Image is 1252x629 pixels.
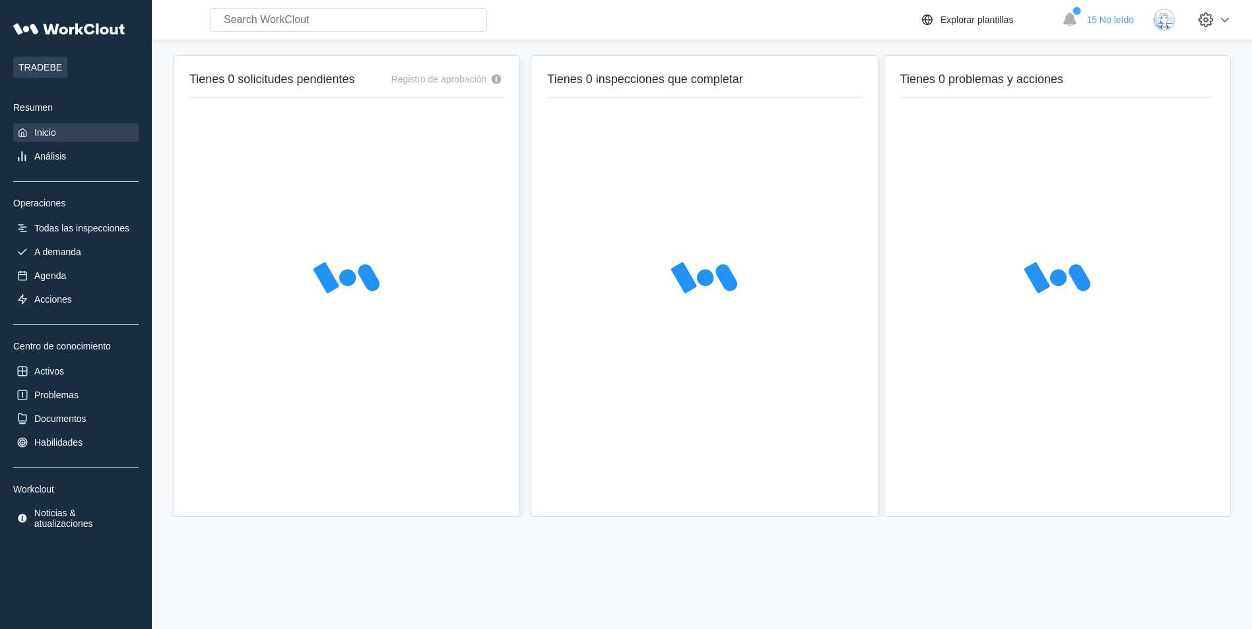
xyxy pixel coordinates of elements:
[189,72,355,87] h2: Tienes 0 solicitudes pendientes
[34,247,81,257] div: A demanda
[34,294,72,305] div: Acciones
[34,437,82,448] div: Habilidades
[34,508,136,529] div: Noticias & atualizaciones
[1153,9,1175,31] img: clout-05.png
[547,72,861,87] h2: Tienes 0 inspecciones que completar
[34,223,129,233] div: Todas las inspecciones
[13,433,139,452] a: Habilidades
[34,127,56,138] div: Inicio
[13,123,139,142] a: Inicio
[34,270,66,281] div: Agenda
[210,8,487,32] input: Search WorkClout
[34,151,66,162] div: Análisis
[1086,15,1134,25] span: 15 No leído
[34,413,86,424] div: Documentos
[13,409,139,428] a: Documentos
[919,12,1056,28] a: Explorar plantillas
[13,386,139,404] a: Problemas
[13,102,139,113] div: Resumen
[13,57,67,78] span: TRADEBE
[13,147,139,165] a: Análisis
[34,366,64,376] div: Activos
[13,198,139,208] div: Operaciones
[13,290,139,309] a: Acciones
[940,15,1014,25] div: Explorar plantillas
[13,484,139,494] div: Workclout
[13,219,139,237] a: Todas las inspecciones
[34,390,79,400] div: Problemas
[391,74,487,84] div: Registro de aprobación
[13,341,139,351] div: Centro de conocimiento
[13,266,139,285] a: Agenda
[13,362,139,380] a: Activos
[13,243,139,261] a: A demanda
[900,72,1214,87] h2: Tienes 0 problemas y acciones
[13,505,139,531] a: Noticias & atualizaciones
